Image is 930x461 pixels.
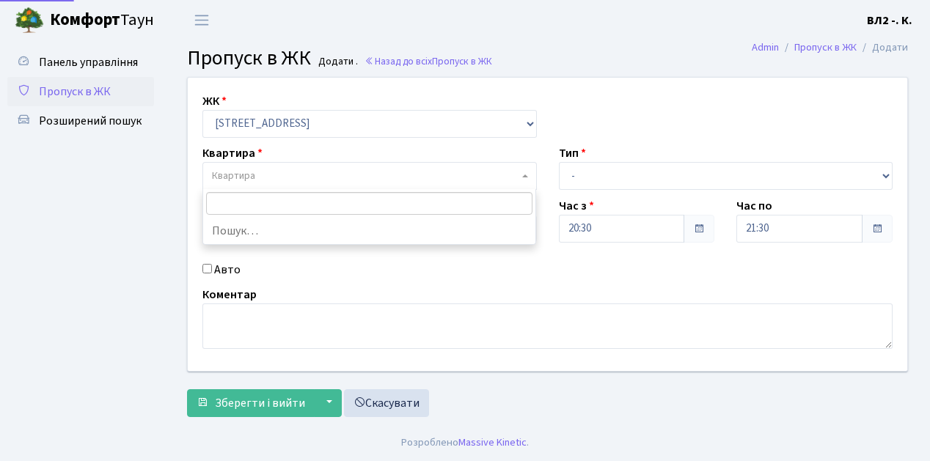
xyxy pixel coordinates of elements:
[215,395,305,411] span: Зберегти і вийти
[794,40,857,55] a: Пропуск в ЖК
[202,286,257,303] label: Коментар
[458,435,527,450] a: Massive Kinetic
[752,40,779,55] a: Admin
[39,54,138,70] span: Панель управління
[559,197,594,215] label: Час з
[7,48,154,77] a: Панель управління
[7,77,154,106] a: Пропуск в ЖК
[187,43,311,73] span: Пропуск в ЖК
[187,389,315,417] button: Зберегти і вийти
[857,40,908,56] li: Додати
[365,54,492,68] a: Назад до всіхПропуск в ЖК
[39,113,142,129] span: Розширений пошук
[867,12,912,29] a: ВЛ2 -. К.
[432,54,492,68] span: Пропуск в ЖК
[736,197,772,215] label: Час по
[315,56,358,68] small: Додати .
[401,435,529,451] div: Розроблено .
[559,144,586,162] label: Тип
[50,8,120,32] b: Комфорт
[15,6,44,35] img: logo.png
[202,92,227,110] label: ЖК
[203,218,536,244] li: Пошук…
[730,32,930,63] nav: breadcrumb
[344,389,429,417] a: Скасувати
[212,169,255,183] span: Квартира
[50,8,154,33] span: Таун
[183,8,220,32] button: Переключити навігацію
[7,106,154,136] a: Розширений пошук
[39,84,111,100] span: Пропуск в ЖК
[202,144,263,162] label: Квартира
[214,261,241,279] label: Авто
